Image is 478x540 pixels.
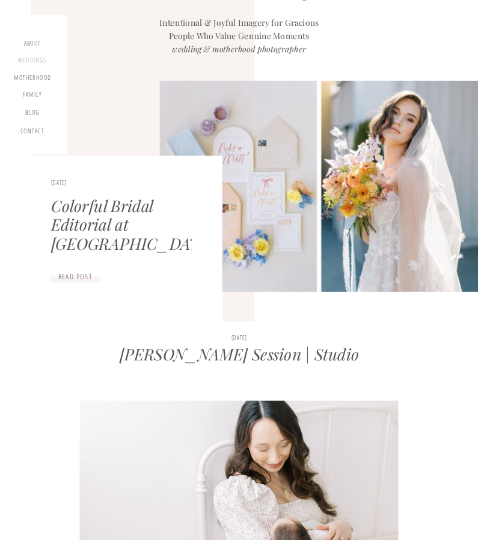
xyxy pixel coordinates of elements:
[51,272,100,282] a: read post
[120,344,359,365] a: [PERSON_NAME] Session | Studio
[14,74,51,83] a: motherhood
[172,43,306,55] i: wedding & motherhood photographer
[17,56,47,67] a: Weddings
[20,109,44,120] a: blog
[19,127,46,138] a: contact
[191,335,287,344] h3: [DATE]
[20,40,44,49] a: about
[51,180,148,190] h3: [DATE]
[51,195,212,254] a: Colorful Bridal Editorial at [GEOGRAPHIC_DATA]
[152,16,326,58] h2: Intentional & Joyful Imagery for Gracious People Who Value Genuine Moments
[17,91,47,101] a: Family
